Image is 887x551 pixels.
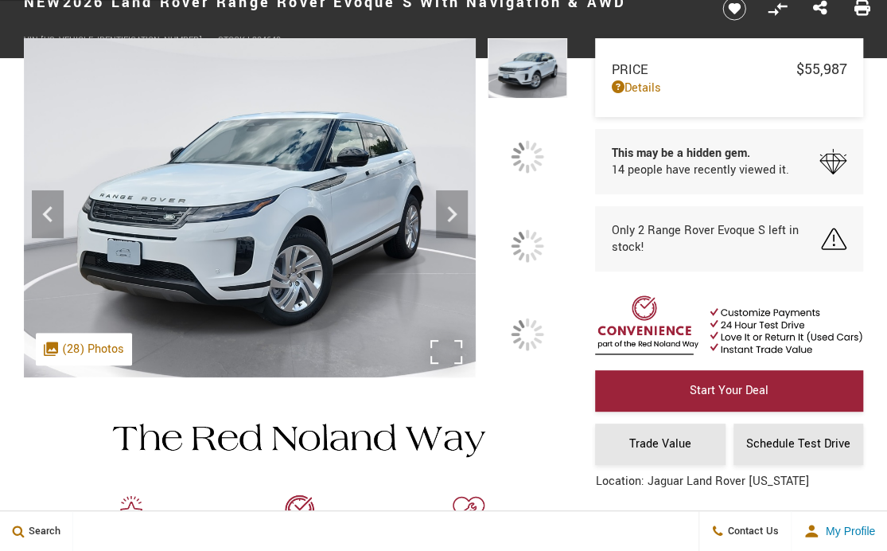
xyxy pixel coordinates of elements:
[792,511,887,551] button: user-profile-menu
[595,370,863,412] a: Start Your Deal
[218,34,247,46] span: Stock:
[629,436,691,452] span: Trade Value
[36,333,132,365] div: (28) Photos
[41,34,202,46] span: [US_VEHICLE_IDENTIFICATION_NUMBER]
[611,222,821,256] span: Only 2 Range Rover Evoque S left in stock!
[611,61,796,79] span: Price
[611,162,788,178] span: 14 people have recently viewed it.
[690,382,768,399] span: Start Your Deal
[611,59,847,80] a: Price $55,987
[796,59,847,80] span: $55,987
[611,145,788,162] span: This may be a hidden gem.
[733,424,863,465] a: Schedule Test Drive
[819,525,875,537] span: My Profile
[247,34,281,46] span: L304640
[24,34,41,46] span: VIN:
[595,424,725,465] a: Trade Value
[24,38,476,377] img: New 2026 Fuji White Land Rover S image 1
[746,436,850,452] span: Schedule Test Drive
[25,524,60,538] span: Search
[488,38,568,99] img: New 2026 Fuji White Land Rover S image 1
[724,524,779,538] span: Contact Us
[611,80,847,96] a: Details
